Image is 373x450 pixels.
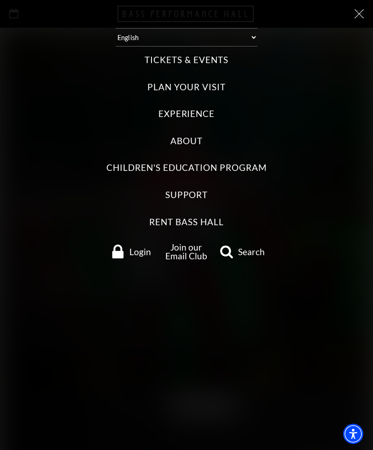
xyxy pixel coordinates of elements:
label: Rent Bass Hall [149,216,223,228]
a: Login [104,245,158,258]
label: Tickets & Events [145,54,228,66]
label: Plan Your Visit [147,81,225,94]
label: About [170,135,203,147]
a: search [215,245,269,258]
a: Join our Email Club [165,242,207,261]
div: Accessibility Menu [343,424,363,444]
span: Search [238,247,265,256]
select: Select: [116,28,257,47]
label: Experience [158,108,215,120]
span: Login [129,247,151,256]
label: Children's Education Program [106,162,267,174]
label: Support [165,189,208,201]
